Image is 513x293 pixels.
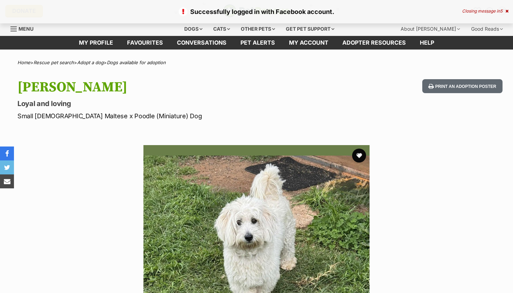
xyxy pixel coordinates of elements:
a: Adopt a dog [77,60,104,65]
div: Closing message in [462,9,508,14]
a: Dogs available for adoption [107,60,166,65]
a: Menu [10,22,38,35]
div: About [PERSON_NAME] [396,22,465,36]
a: Favourites [120,36,170,50]
a: conversations [170,36,233,50]
div: Other pets [236,22,280,36]
div: Good Reads [466,22,508,36]
div: Dogs [179,22,207,36]
button: Print an adoption poster [422,79,503,93]
a: Help [413,36,441,50]
a: Pet alerts [233,36,282,50]
a: Rescue pet search [34,60,74,65]
div: Get pet support [281,22,339,36]
p: Successfully logged in with Facebook account. [7,7,506,16]
a: Home [17,60,30,65]
p: Loyal and loving [17,99,313,108]
a: My account [282,36,335,50]
div: Cats [208,22,235,36]
a: Adopter resources [335,36,413,50]
h1: [PERSON_NAME] [17,79,313,95]
button: favourite [352,149,366,163]
p: Small [DEMOGRAPHIC_DATA] Maltese x Poodle (Miniature) Dog [17,111,313,121]
span: Menu [18,26,34,32]
span: 5 [500,8,503,14]
a: My profile [72,36,120,50]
